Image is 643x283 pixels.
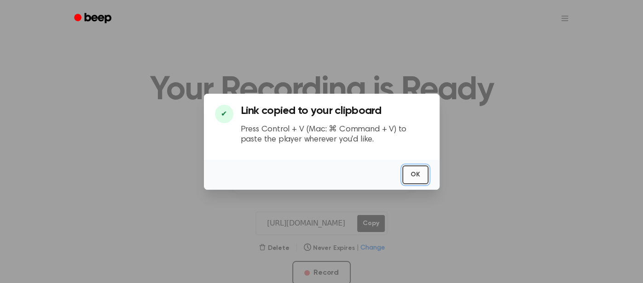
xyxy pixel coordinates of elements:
[554,7,576,29] button: Open menu
[241,125,429,145] p: Press Control + V (Mac: ⌘ Command + V) to paste the player wherever you'd like.
[215,105,233,123] div: ✔
[241,105,429,117] h3: Link copied to your clipboard
[68,10,120,28] a: Beep
[402,165,429,184] button: OK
